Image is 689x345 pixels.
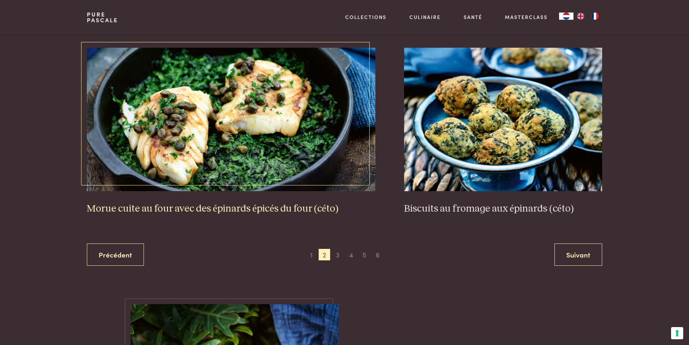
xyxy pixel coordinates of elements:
img: Spinazie-kaaskoekjes (keto) [404,48,602,191]
aside: Language selected: Nederlands [559,13,602,20]
a: PurePascale [87,11,118,23]
a: Culinaire [409,13,441,21]
a: EN [573,13,588,20]
ul: Language list [573,13,602,20]
span: 5 [359,249,370,260]
span: 3 [332,249,343,260]
a: Précédent [87,244,144,266]
a: NL [559,13,573,20]
h3: Biscuits au fromage aux épinards (céto) [404,203,602,215]
a: Collections [345,13,386,21]
a: Gebakken kabeljauw met kruidige spinazie uit de oven (keto) Morue cuite au four avec des épinards... [87,48,376,215]
a: Suivant [554,244,602,266]
span: 6 [372,249,384,260]
h3: Morue cuite au four avec des épinards épicés du four (céto) [87,203,376,215]
a: Spinazie-kaaskoekjes (keto) Biscuits au fromage aux épinards (céto) [404,48,602,215]
button: Uw voorkeuren voor toestemming voor trackingtechnologieën [671,327,683,339]
a: Santé [464,13,482,21]
div: Language [559,13,573,20]
span: 2 [319,249,330,260]
a: Masterclass [505,13,548,21]
a: FR [588,13,602,20]
span: 4 [346,249,357,260]
img: Gebakken kabeljauw met kruidige spinazie uit de oven (keto) [87,48,376,191]
span: 1 [305,249,317,260]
